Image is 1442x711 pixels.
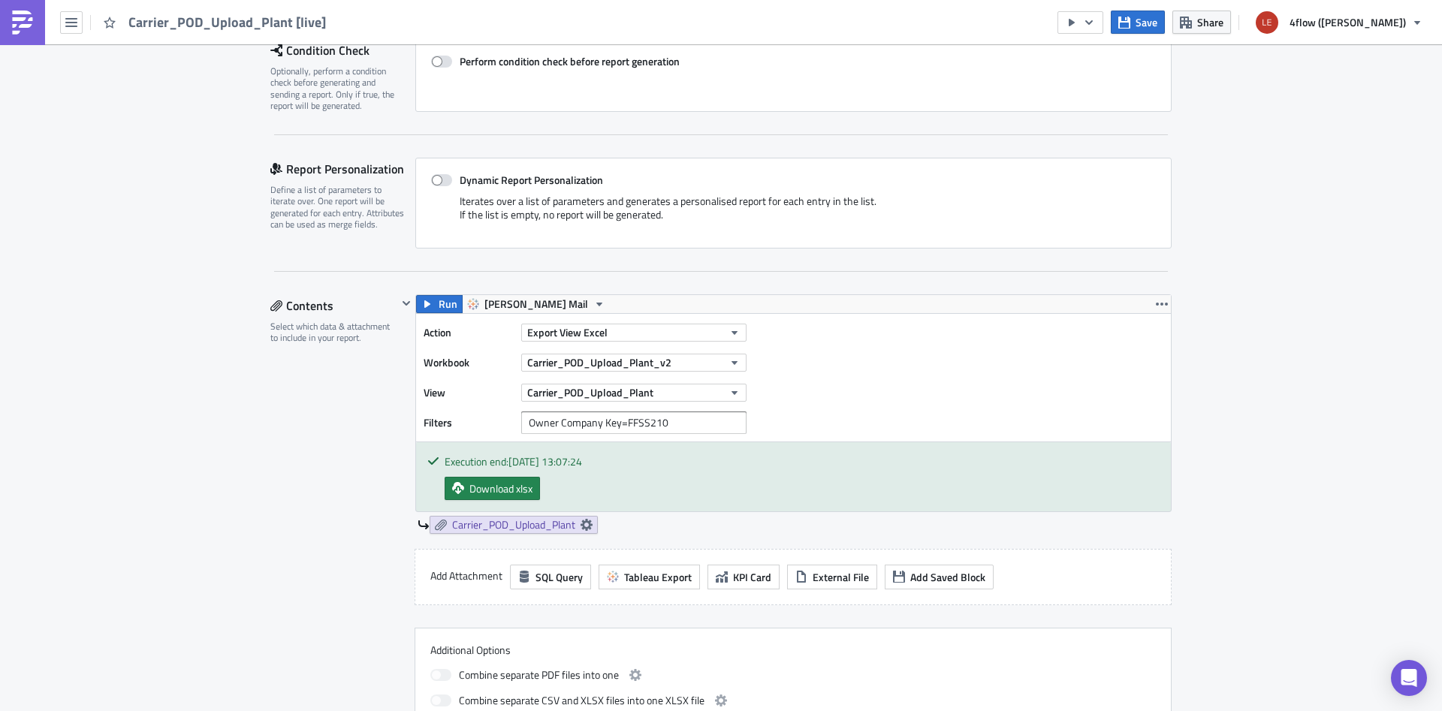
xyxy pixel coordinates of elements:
button: Carrier_POD_Upload_Plant_v2 [521,354,747,372]
span: Run [439,295,457,313]
button: Tableau Export [599,565,700,589]
div: Report Personalization [270,158,415,180]
a: Carrier_POD_Upload_Plant [430,516,598,534]
label: Additional Options [430,643,1156,657]
button: External File [787,565,877,589]
span: Share [1197,14,1223,30]
label: Filters [424,411,514,434]
button: Export View Excel [521,324,747,342]
label: View [424,381,514,404]
button: 4flow ([PERSON_NAME]) [1247,6,1431,39]
span: Carrier_POD_Upload_Plant [452,518,575,532]
a: Download xlsx [445,477,540,500]
span: SQL Query [535,569,583,585]
div: Iterates over a list of parameters and generates a personalised report for each entry in the list... [431,194,1156,233]
span: Download xlsx [469,481,532,496]
button: Add Saved Block [885,565,994,589]
img: Avatar [1254,10,1280,35]
div: Open Intercom Messenger [1391,660,1427,696]
span: External File [813,569,869,585]
div: Condition Check [270,39,415,62]
button: Carrier_POD_Upload_Plant [521,384,747,402]
label: Action [424,321,514,344]
span: 4flow ([PERSON_NAME]) [1290,14,1406,30]
span: KPI Card [733,569,771,585]
div: Define a list of parameters to iterate over. One report will be generated for each entry. Attribu... [270,184,406,230]
button: Save [1111,11,1165,34]
span: Save [1136,14,1157,30]
button: SQL Query [510,565,591,589]
span: Carrier_POD_Upload_Plant [527,384,653,400]
input: Filter1=Value1&... [521,411,747,434]
span: Combine separate CSV and XLSX files into one XLSX file [459,691,704,709]
span: Carrier_POD_Upload_Plant_v2 [527,354,671,370]
body: Rich Text Area. Press ALT-0 for help. [6,6,717,18]
strong: Dynamic Report Personalization [460,172,603,188]
button: Hide content [397,294,415,312]
div: Select which data & attachment to include in your report. [270,321,397,344]
span: Export View Excel [527,324,608,340]
span: Add Saved Block [910,569,985,585]
span: [PERSON_NAME] Mail [484,295,588,313]
strong: Perform condition check before report generation [460,53,680,69]
div: Optionally, perform a condition check before generating and sending a report. Only if true, the r... [270,65,406,112]
span: Carrier_POD_Upload_Plant [live] [128,14,327,31]
div: Contents [270,294,397,317]
button: [PERSON_NAME] Mail [462,295,611,313]
button: Share [1172,11,1231,34]
label: Add Attachment [430,565,502,587]
label: Workbook [424,351,514,374]
img: PushMetrics [11,11,35,35]
span: Tableau Export [624,569,692,585]
button: KPI Card [707,565,780,589]
div: Execution end: [DATE] 13:07:24 [445,453,1160,469]
span: Combine separate PDF files into one [459,666,619,684]
button: Run [416,295,463,313]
